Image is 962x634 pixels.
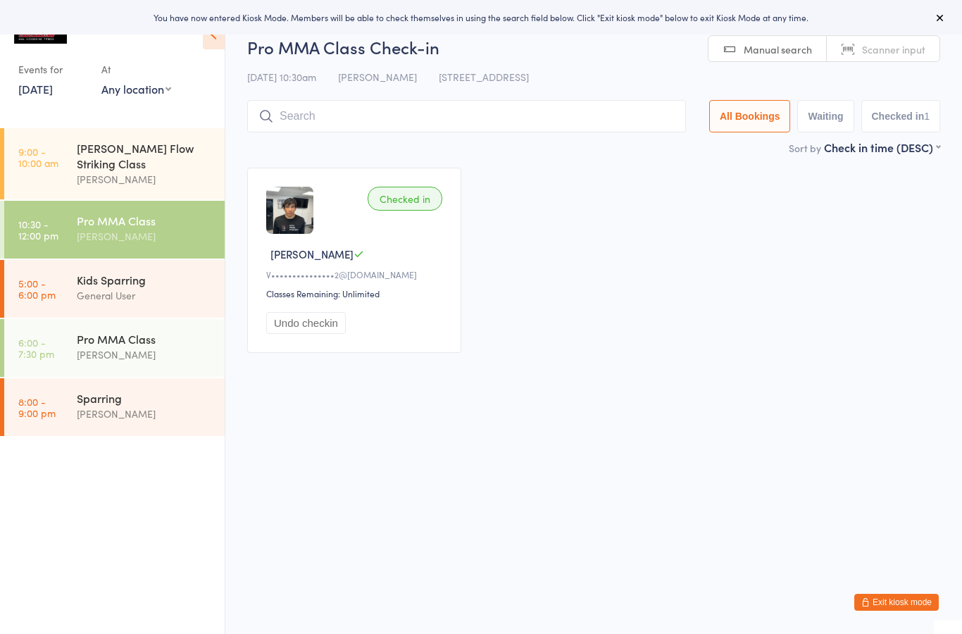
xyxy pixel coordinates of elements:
div: [PERSON_NAME] [77,171,213,187]
span: Scanner input [862,42,925,56]
div: General User [77,287,213,304]
time: 6:00 - 7:30 pm [18,337,54,359]
div: Pro MMA Class [77,331,213,347]
time: 10:30 - 12:00 pm [18,218,58,241]
time: 9:00 - 10:00 am [18,146,58,168]
div: [PERSON_NAME] [77,406,213,422]
a: 10:30 -12:00 pmPro MMA Class[PERSON_NAME] [4,201,225,259]
div: Check in time (DESC) [824,139,940,155]
button: Undo checkin [266,312,346,334]
div: 1 [924,111,930,122]
label: Sort by [789,141,821,155]
button: All Bookings [709,100,791,132]
div: Pro MMA Class [77,213,213,228]
span: [STREET_ADDRESS] [439,70,529,84]
div: You have now entered Kiosk Mode. Members will be able to check themselves in using the search fie... [23,11,939,23]
a: 9:00 -10:00 am[PERSON_NAME] Flow Striking Class[PERSON_NAME] [4,128,225,199]
div: V•••••••••••••••2@[DOMAIN_NAME] [266,268,446,280]
input: Search [247,100,686,132]
span: [DATE] 10:30am [247,70,316,84]
button: Exit kiosk mode [854,594,939,611]
div: Events for [18,58,87,81]
div: Any location [101,81,171,97]
a: 5:00 -6:00 pmKids SparringGeneral User [4,260,225,318]
span: [PERSON_NAME] [270,247,354,261]
span: Manual search [744,42,812,56]
div: Checked in [368,187,442,211]
h2: Pro MMA Class Check-in [247,35,940,58]
a: [DATE] [18,81,53,97]
div: At [101,58,171,81]
a: 6:00 -7:30 pmPro MMA Class[PERSON_NAME] [4,319,225,377]
span: [PERSON_NAME] [338,70,417,84]
div: Sparring [77,390,213,406]
div: Kids Sparring [77,272,213,287]
button: Waiting [797,100,854,132]
time: 5:00 - 6:00 pm [18,278,56,300]
div: [PERSON_NAME] Flow Striking Class [77,140,213,171]
button: Checked in1 [861,100,941,132]
img: image1688397405.png [266,187,313,234]
div: [PERSON_NAME] [77,347,213,363]
a: 8:00 -9:00 pmSparring[PERSON_NAME] [4,378,225,436]
div: Classes Remaining: Unlimited [266,287,446,299]
div: [PERSON_NAME] [77,228,213,244]
time: 8:00 - 9:00 pm [18,396,56,418]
